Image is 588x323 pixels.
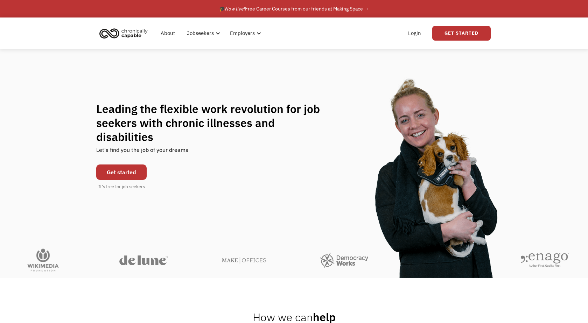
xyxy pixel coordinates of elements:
em: Now live! [225,6,245,12]
h1: Leading the flexible work revolution for job seekers with chronic illnesses and disabilities [96,102,334,144]
div: Employers [230,29,255,37]
a: Get Started [432,26,491,41]
a: Get started [96,164,147,180]
div: 🎓 Free Career Courses from our friends at Making Space → [219,5,369,13]
div: It's free for job seekers [98,183,145,190]
div: Let's find you the job of your dreams [96,144,188,161]
div: Jobseekers [183,22,222,44]
a: About [156,22,179,44]
div: Jobseekers [187,29,214,37]
img: Chronically Capable logo [97,26,150,41]
a: Login [404,22,425,44]
a: home [97,26,153,41]
div: Employers [226,22,263,44]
